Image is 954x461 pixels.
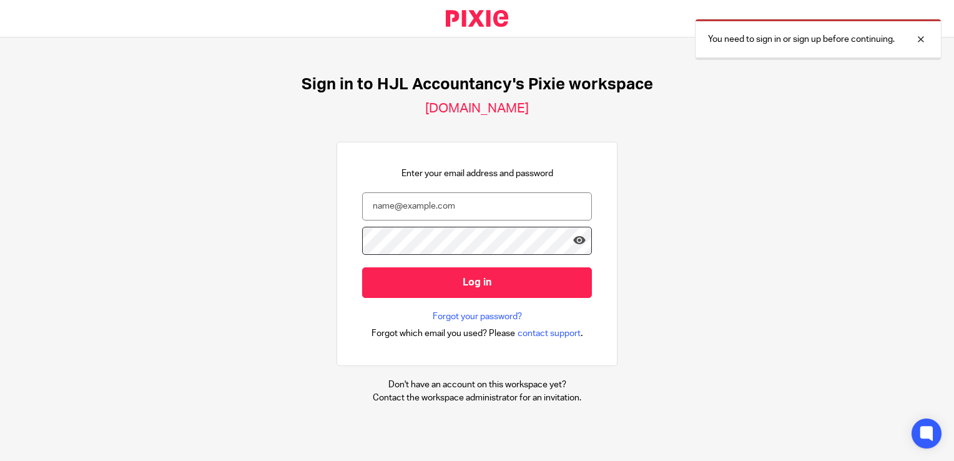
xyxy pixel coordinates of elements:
p: Enter your email address and password [401,167,553,180]
h2: [DOMAIN_NAME] [425,101,529,117]
p: You need to sign in or sign up before continuing. [708,33,895,46]
p: Don't have an account on this workspace yet? [373,379,581,391]
a: Forgot your password? [433,310,522,323]
span: contact support [518,327,581,340]
input: name@example.com [362,192,592,221]
input: Log in [362,267,592,298]
p: Contact the workspace administrator for an invitation. [373,392,581,404]
h1: Sign in to HJL Accountancy's Pixie workspace [302,75,653,94]
span: Forgot which email you used? Please [371,327,515,340]
div: . [371,326,583,340]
